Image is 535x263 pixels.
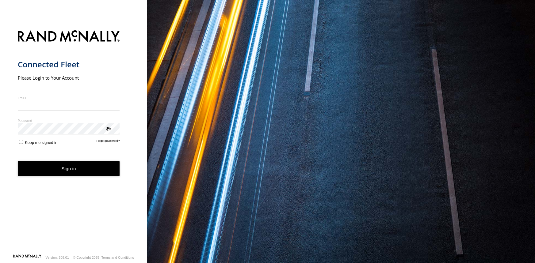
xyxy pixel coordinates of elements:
button: Sign in [18,161,120,176]
div: Version: 308.01 [46,256,69,259]
input: Keep me signed in [19,140,23,144]
div: ViewPassword [105,125,111,131]
form: main [18,27,130,254]
label: Password [18,118,120,123]
span: Keep me signed in [25,140,57,145]
label: Email [18,96,120,100]
a: Forgot password? [96,139,120,145]
h2: Please Login to Your Account [18,75,120,81]
img: Rand McNally [18,29,120,45]
a: Visit our Website [13,254,41,261]
div: © Copyright 2025 - [73,256,134,259]
h1: Connected Fleet [18,59,120,70]
a: Terms and Conditions [101,256,134,259]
